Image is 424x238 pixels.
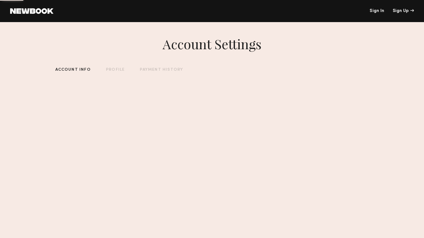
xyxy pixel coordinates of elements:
[163,35,261,53] div: Account Settings
[140,68,183,72] div: PAYMENT HISTORY
[393,9,414,13] div: Sign Up
[106,68,125,72] div: PROFILE
[370,9,384,13] a: Sign In
[55,68,91,72] div: ACCOUNT INFO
